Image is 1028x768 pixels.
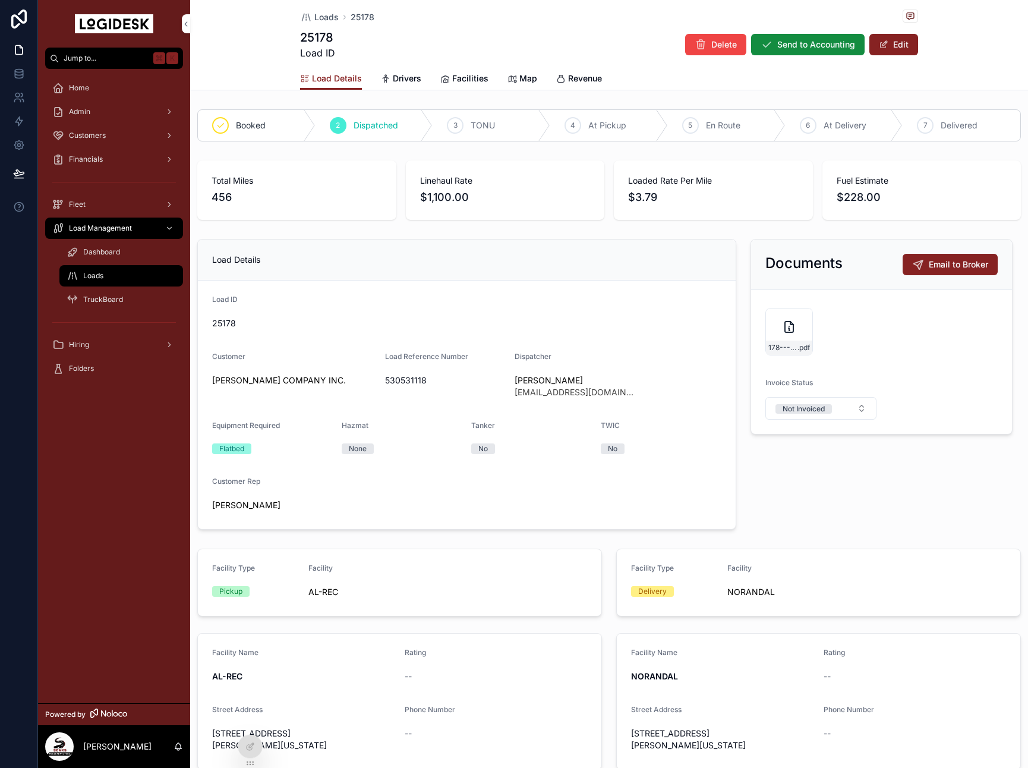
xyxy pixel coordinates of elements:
a: Facilities [440,68,488,92]
span: NORANDAL [727,586,775,598]
span: .pdf [797,343,810,352]
span: At Pickup [588,119,626,131]
span: Hiring [69,340,89,350]
a: Folders [45,358,183,379]
button: Delete [685,34,746,55]
span: Load Management [69,224,132,233]
div: None [349,443,367,454]
a: Fleet [45,194,183,215]
a: [PERSON_NAME] [212,499,280,511]
span: Dispatcher [515,352,551,361]
span: Total Miles [212,175,382,187]
span: Jump to... [64,53,149,63]
span: Invoice Status [765,378,813,387]
span: TWIC [601,421,620,430]
span: Customer Rep [212,477,260,486]
a: Loads [300,11,339,23]
div: Flatbed [219,443,244,454]
button: Jump to...K [45,48,183,69]
a: 25178 [351,11,374,23]
span: Rating [405,648,426,657]
span: Facility [727,564,752,572]
div: scrollable content [38,69,190,395]
a: Map [507,68,537,92]
span: Linehaul Rate [420,175,591,187]
span: -- [405,728,412,739]
span: Loads [314,11,339,23]
img: App logo [75,14,153,33]
a: Customers [45,125,183,146]
span: 4 [570,121,575,130]
span: Facility Name [212,648,258,657]
a: AL-REC [308,586,338,598]
span: 7 [923,121,928,130]
span: [PERSON_NAME] COMPANY INC. [212,374,346,386]
span: 3 [453,121,458,130]
a: Dashboard [59,241,183,263]
a: Load Management [45,218,183,239]
span: Delete [711,39,737,51]
p: [PERSON_NAME] [83,741,152,753]
div: Not Invoiced [783,404,825,414]
a: Home [45,77,183,99]
a: Powered by [38,703,190,725]
span: 2 [336,121,340,130]
span: At Delivery [824,119,866,131]
span: TruckBoard [83,295,123,304]
span: Facility Type [631,564,674,572]
span: Phone Number [824,705,874,714]
a: Load Details [300,68,362,90]
span: Street Address [212,705,263,714]
span: Financials [69,155,103,164]
span: Dispatched [354,119,398,131]
button: Select Button [765,397,877,420]
div: No [608,443,617,454]
span: Facilities [452,73,488,84]
span: Admin [69,107,90,117]
span: Email to Broker [929,259,988,270]
a: TruckBoard [59,289,183,310]
span: Delivered [941,119,977,131]
span: $1,100.00 [420,189,591,206]
strong: AL-REC [212,671,242,681]
span: Powered by [45,710,86,719]
span: Fuel Estimate [837,175,1007,187]
button: Send to Accounting [751,34,865,55]
span: Tanker [471,421,495,430]
span: 6 [806,121,810,130]
span: [PERSON_NAME] [515,374,635,386]
span: Booked [236,119,266,131]
span: Phone Number [405,705,455,714]
span: K [168,53,177,63]
span: Facility Name [631,648,677,657]
span: Customers [69,131,106,140]
span: Dashboard [83,247,120,257]
span: Loaded Rate Per Mile [628,175,799,187]
h2: Documents [765,254,843,273]
span: Load ID [212,295,238,304]
span: 456 [212,189,382,206]
span: [STREET_ADDRESS][PERSON_NAME][US_STATE] [631,728,814,751]
span: 530531118 [385,374,505,386]
span: 178---10-7-to-10-8---CHR---1100.00 [768,343,797,352]
span: -- [405,671,412,682]
span: Rating [824,648,845,657]
a: Drivers [381,68,421,92]
span: Loads [83,271,103,281]
a: [PERSON_NAME][EMAIL_ADDRESS][DOMAIN_NAME] [515,374,635,398]
div: Pickup [219,586,242,597]
h1: 25178 [300,29,335,46]
button: Edit [869,34,918,55]
a: Loads [59,265,183,287]
div: No [478,443,488,454]
a: Hiring [45,334,183,355]
span: [EMAIL_ADDRESS][DOMAIN_NAME] [515,386,635,398]
span: Street Address [631,705,682,714]
span: Load Details [312,73,362,84]
span: Drivers [393,73,421,84]
span: Hazmat [342,421,368,430]
strong: NORANDAL [631,671,678,681]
